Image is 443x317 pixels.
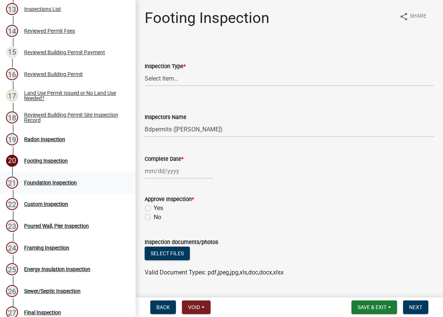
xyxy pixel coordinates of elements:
div: Land Use Permit Issued or No Land Use Needed? [24,90,124,101]
div: 21 [6,177,18,189]
div: 15 [6,46,18,58]
div: Reviewed Permit Fees [24,28,75,34]
div: 18 [6,111,18,123]
div: Inspections List [24,6,61,12]
button: Save & Exit [351,300,397,314]
div: 20 [6,155,18,167]
input: mm/dd/yyyy [145,163,214,179]
h1: Footing Inspection [145,9,269,27]
button: Void [182,300,211,314]
div: Sewer/Septic Inspection [24,288,81,294]
button: Select files [145,247,190,260]
div: 19 [6,133,18,145]
button: shareShare [393,9,432,24]
span: Save & Exit [357,304,386,310]
div: 14 [6,25,18,37]
div: 25 [6,263,18,275]
span: Valid Document Types: pdf,jpeg,jpg,xls,doc,docx,xlsx [145,269,284,276]
div: Reviewed Building Permit Site Inspection Record [24,112,124,123]
button: Next [403,300,428,314]
span: Back [156,304,170,310]
label: Inspection documents/photos [145,240,218,245]
button: Back [150,300,176,314]
label: Yes [154,204,163,213]
div: Footing Inspection [24,158,68,163]
div: Custom Inspection [24,201,68,207]
span: Share [410,12,426,21]
div: Reviewed Building Permit Payment [24,50,105,55]
div: Foundation Inspection [24,180,77,185]
i: share [399,12,408,21]
div: 26 [6,285,18,297]
div: 23 [6,220,18,232]
div: 16 [6,68,18,80]
label: Inspection Type [145,64,186,69]
span: Void [188,304,200,310]
div: 17 [6,90,18,102]
label: Inspectors Name [145,115,186,120]
div: Reviewed Building Permit [24,72,83,77]
div: Framing Inspection [24,245,69,250]
div: Final Inspection [24,310,61,315]
div: 13 [6,3,18,15]
label: Approve Inspection [145,197,194,202]
div: Energy Insulation Inspection [24,267,90,272]
div: 24 [6,242,18,254]
span: Next [409,304,422,310]
label: Complete Date [145,157,183,162]
div: Poured Wall, Pier Inspection [24,223,89,229]
label: No [154,213,161,222]
div: Radon Inspection [24,137,65,142]
div: 22 [6,198,18,210]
